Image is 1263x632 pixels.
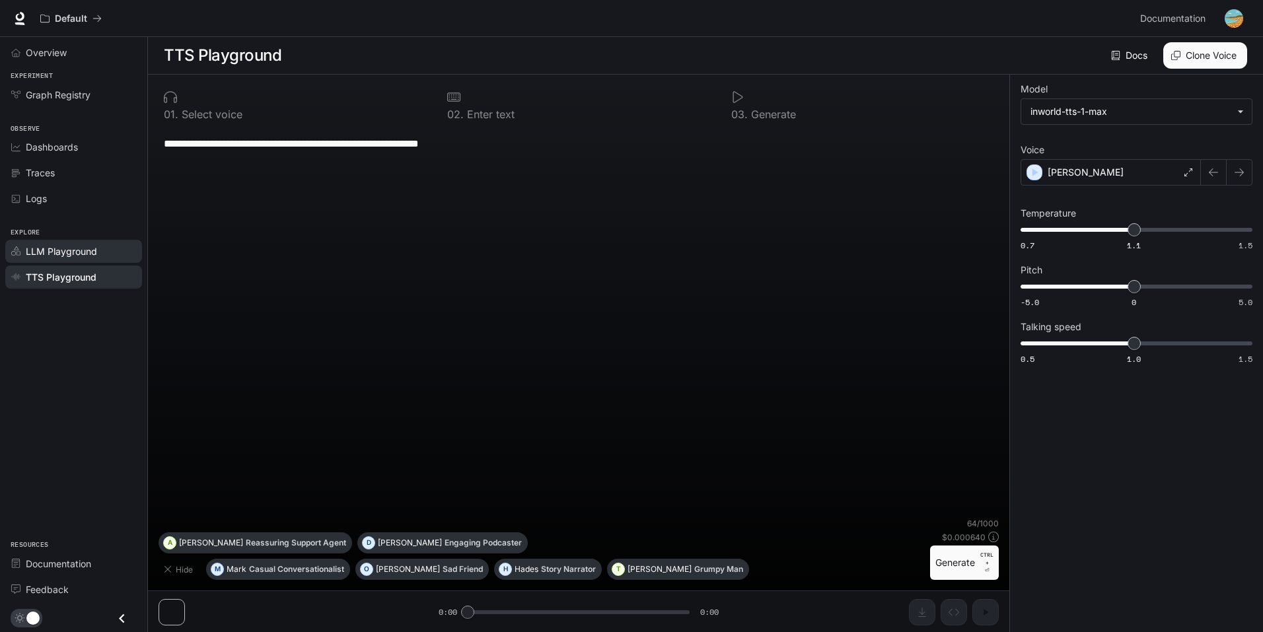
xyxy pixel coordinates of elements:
[107,605,137,632] button: Close drawer
[26,270,96,284] span: TTS Playground
[26,582,69,596] span: Feedback
[499,559,511,580] div: H
[515,565,538,573] p: Hades
[355,559,489,580] button: O[PERSON_NAME]Sad Friend
[178,109,242,120] p: Select voice
[607,559,749,580] button: T[PERSON_NAME]Grumpy Man
[26,557,91,571] span: Documentation
[1048,166,1124,179] p: [PERSON_NAME]
[26,166,55,180] span: Traces
[26,244,97,258] span: LLM Playground
[5,187,142,210] a: Logs
[1140,11,1206,27] span: Documentation
[5,578,142,601] a: Feedback
[1021,99,1252,124] div: inworld-tts-1-max
[357,532,528,553] button: D[PERSON_NAME]Engaging Podcaster
[980,551,993,575] p: ⏎
[494,559,602,580] button: HHadesStory Narrator
[731,109,748,120] p: 0 3 .
[443,565,483,573] p: Sad Friend
[5,265,142,289] a: TTS Playground
[5,552,142,575] a: Documentation
[179,539,243,547] p: [PERSON_NAME]
[1221,5,1247,32] button: User avatar
[361,559,373,580] div: O
[1021,209,1076,218] p: Temperature
[612,559,624,580] div: T
[159,532,352,553] button: A[PERSON_NAME]Reassuring Support Agent
[5,83,142,106] a: Graph Registry
[34,5,108,32] button: All workspaces
[1135,5,1215,32] a: Documentation
[1163,42,1247,69] button: Clone Voice
[26,610,40,625] span: Dark mode toggle
[464,109,515,120] p: Enter text
[1132,297,1136,308] span: 0
[26,88,90,102] span: Graph Registry
[55,13,87,24] p: Default
[1021,322,1081,332] p: Talking speed
[930,545,999,580] button: GenerateCTRL +⏎
[1021,145,1044,155] p: Voice
[5,135,142,158] a: Dashboards
[363,532,375,553] div: D
[164,42,281,69] h1: TTS Playground
[249,565,344,573] p: Casual Conversationalist
[1021,85,1048,94] p: Model
[164,532,176,553] div: A
[227,565,246,573] p: Mark
[1021,240,1034,251] span: 0.7
[1239,240,1252,251] span: 1.5
[1225,9,1243,28] img: User avatar
[211,559,223,580] div: M
[1021,265,1042,275] p: Pitch
[541,565,596,573] p: Story Narrator
[1239,353,1252,365] span: 1.5
[942,532,986,543] p: $ 0.000640
[376,565,440,573] p: [PERSON_NAME]
[1030,105,1231,118] div: inworld-tts-1-max
[206,559,350,580] button: MMarkCasual Conversationalist
[5,161,142,184] a: Traces
[26,46,67,59] span: Overview
[1127,353,1141,365] span: 1.0
[1239,297,1252,308] span: 5.0
[748,109,796,120] p: Generate
[445,539,522,547] p: Engaging Podcaster
[246,539,346,547] p: Reassuring Support Agent
[628,565,692,573] p: [PERSON_NAME]
[694,565,743,573] p: Grumpy Man
[5,240,142,263] a: LLM Playground
[967,518,999,529] p: 64 / 1000
[26,192,47,205] span: Logs
[447,109,464,120] p: 0 2 .
[980,551,993,567] p: CTRL +
[1021,297,1039,308] span: -5.0
[1021,353,1034,365] span: 0.5
[1127,240,1141,251] span: 1.1
[164,109,178,120] p: 0 1 .
[378,539,442,547] p: [PERSON_NAME]
[1108,42,1153,69] a: Docs
[5,41,142,64] a: Overview
[26,140,78,154] span: Dashboards
[159,559,201,580] button: Hide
